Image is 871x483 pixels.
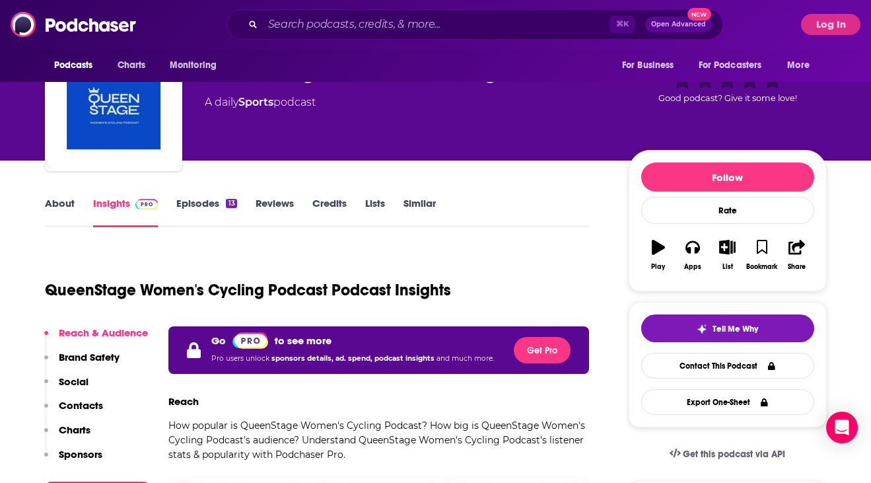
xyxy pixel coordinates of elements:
h3: Reach [168,395,199,408]
div: Open Intercom Messenger [826,412,858,443]
button: tell me why sparkleTell Me Why [641,315,814,342]
img: Podchaser Pro [232,332,269,349]
a: About [45,197,75,227]
p: Charts [59,424,90,436]
button: Bookmark [745,231,779,279]
button: Get Pro [514,337,571,363]
button: Share [779,231,814,279]
a: Credits [312,197,347,227]
button: Export One-Sheet [641,389,814,415]
div: List [722,263,733,271]
button: open menu [778,53,826,78]
div: Search podcasts, credits, & more... [226,9,723,40]
button: Reach & Audience [44,326,148,351]
button: open menu [45,53,110,78]
button: Contacts [44,399,103,424]
a: Pro website [232,332,269,349]
a: InsightsPodchaser Pro [93,197,158,227]
p: Sponsors [59,448,102,461]
a: Charts [109,53,154,78]
p: Brand Safety [59,351,120,363]
button: Log In [801,14,860,35]
button: Charts [44,424,90,448]
span: For Podcasters [699,56,762,75]
span: For Business [622,56,674,75]
div: Apps [684,263,701,271]
a: Get this podcast via API [659,438,796,470]
img: QueenStage Women's Cycling Podcast [48,36,180,168]
button: Play [641,231,676,279]
span: Monitoring [170,56,217,75]
span: Good podcast? Give it some love! [658,93,797,103]
p: Pro users unlock and much more. [211,349,494,369]
button: Social [44,375,88,400]
div: Play [651,263,665,271]
div: Bookmark [746,263,777,271]
p: to see more [275,334,331,347]
button: Open AdvancedNew [645,17,712,32]
button: Brand Safety [44,351,120,375]
p: Contacts [59,399,103,412]
button: Sponsors [44,448,102,472]
span: More [787,56,810,75]
a: Lists [365,197,385,227]
div: Share [788,263,806,271]
div: Good podcast? Give it some love! [629,46,827,128]
a: Sports [238,96,273,108]
input: Search podcasts, credits, & more... [263,14,610,35]
span: Tell Me Why [713,324,758,334]
img: Podchaser Pro [135,199,158,209]
p: Reach & Audience [59,326,148,339]
a: Reviews [256,197,294,227]
p: How popular is QueenStage Women's Cycling Podcast? How big is QueenStage Women's Cycling Podcast'... [168,418,590,462]
span: Podcasts [54,56,93,75]
span: Open Advanced [651,21,706,28]
div: Rate [641,197,814,224]
button: Apps [676,231,710,279]
img: Podchaser - Follow, Share and Rate Podcasts [11,12,137,37]
img: tell me why sparkle [697,324,707,334]
span: Charts [118,56,146,75]
p: Social [59,375,88,388]
button: List [710,231,744,279]
button: open menu [160,53,234,78]
button: open menu [613,53,691,78]
span: sponsors details, ad. spend, podcast insights [271,354,436,363]
span: ⌘ K [610,16,635,33]
p: Go [211,334,226,347]
span: Get this podcast via API [683,449,785,460]
a: Episodes13 [176,197,236,227]
button: open menu [690,53,781,78]
div: 13 [226,199,236,208]
a: Similar [403,197,436,227]
button: Follow [641,163,814,192]
span: New [687,8,711,20]
div: A daily podcast [205,94,316,110]
h1: QueenStage Women's Cycling Podcast Podcast Insights [45,280,451,300]
a: Contact This Podcast [641,353,814,379]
